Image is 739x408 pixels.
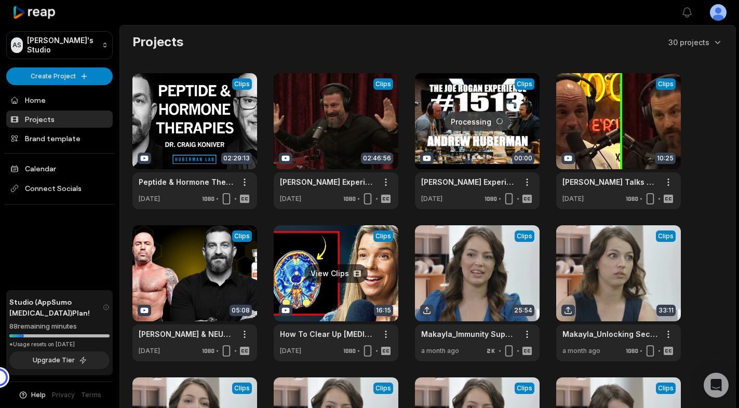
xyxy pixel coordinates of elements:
div: AS [11,37,23,53]
a: Peptide & Hormone Therapies for Health, Performance & Longevity | [PERSON_NAME] [139,176,234,187]
p: [PERSON_NAME]'s Studio [27,36,98,55]
span: Connect Socials [6,179,113,198]
a: [PERSON_NAME] Talks About [MEDICAL_DATA] Optimization [562,176,658,187]
h2: Projects [132,34,183,50]
a: How To Clear Up [MEDICAL_DATA] & Feel Mentally Sharper - [PERSON_NAME] [280,329,375,339]
a: Privacy [52,390,75,400]
a: Home [6,91,113,108]
div: 88 remaining minutes [9,321,110,332]
a: [PERSON_NAME] Experience #1958 - [PERSON_NAME] [280,176,375,187]
a: Terms [81,390,101,400]
a: [PERSON_NAME] Experience #1513 - [PERSON_NAME] [421,176,517,187]
button: Upgrade Tier [9,351,110,369]
span: Studio (AppSumo [MEDICAL_DATA]) Plan! [9,296,103,318]
a: Makayla_Unlocking Secrets Steroids and [MEDICAL_DATA]_ A Deep Dive into Myths _ Dynamis Online _ ... [562,329,658,339]
button: 30 projects [668,37,723,48]
button: Help [18,390,46,400]
span: Help [31,390,46,400]
a: Brand template [6,130,113,147]
a: Projects [6,111,113,128]
a: Calendar [6,160,113,177]
button: Create Project [6,67,113,85]
a: Makayla_Immunity Support_Episode 35 [421,329,517,339]
a: [PERSON_NAME] & NEUROSCIENTIST [PERSON_NAME] Dive into BPC-157: Unraveling the Facts and Fiction! [139,329,234,339]
div: *Usage resets on [DATE] [9,341,110,348]
div: Open Intercom Messenger [704,373,729,398]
